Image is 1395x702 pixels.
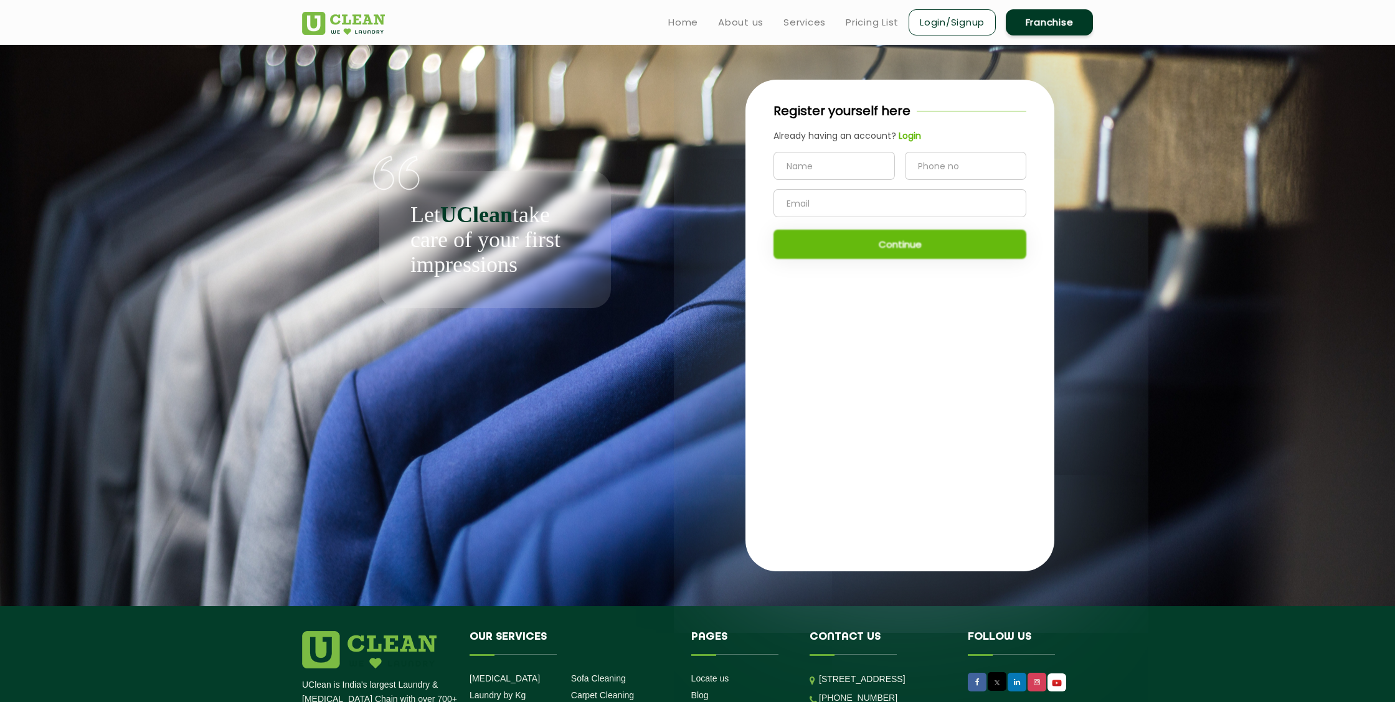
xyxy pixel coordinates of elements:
img: logo.png [302,631,437,668]
a: Home [668,15,698,30]
a: Login [896,129,921,143]
img: UClean Laundry and Dry Cleaning [302,12,385,35]
input: Name [773,152,895,180]
p: Let take care of your first impressions [410,202,580,277]
b: Login [899,129,921,142]
a: Services [783,15,826,30]
a: Pricing List [846,15,899,30]
h4: Follow us [968,631,1077,655]
h4: Contact us [810,631,949,655]
b: UClean [440,202,513,227]
span: Already having an account? [773,129,896,142]
img: quote-img [373,156,420,190]
h4: Our Services [470,631,673,655]
a: Blog [691,690,709,700]
input: Phone no [905,152,1026,180]
a: [MEDICAL_DATA] [470,673,540,683]
h4: Pages [691,631,792,655]
p: [STREET_ADDRESS] [819,672,949,686]
a: Carpet Cleaning [571,690,634,700]
img: UClean Laundry and Dry Cleaning [1049,676,1065,690]
a: Locate us [691,673,729,683]
a: About us [718,15,764,30]
a: Franchise [1006,9,1093,35]
input: Email [773,189,1026,217]
p: Register yourself here [773,101,910,120]
a: Laundry by Kg [470,690,526,700]
a: Login/Signup [909,9,996,35]
a: Sofa Cleaning [571,673,626,683]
